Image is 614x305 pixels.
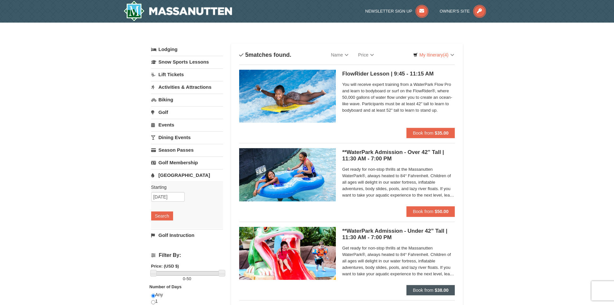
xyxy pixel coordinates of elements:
[239,148,336,201] img: 6619917-720-80b70c28.jpg
[151,276,223,282] label: -
[342,71,455,77] h5: FlowRider Lesson | 9:45 - 11:15 AM
[151,44,223,55] a: Lodging
[406,128,455,138] button: Book from $35.00
[413,130,434,136] span: Book from
[342,81,455,114] span: You will receive expert training from a WaterPark Flow Pro and learn to bodyboard or surf on the ...
[151,81,223,93] a: Activities & Attractions
[413,209,434,214] span: Book from
[151,94,223,106] a: Biking
[326,48,353,61] a: Name
[151,131,223,143] a: Dining Events
[342,149,455,162] h5: **WaterPark Admission - Over 42” Tall | 11:30 AM - 7:00 PM
[245,52,249,58] span: 5
[151,229,223,241] a: Golf Instruction
[406,206,455,217] button: Book from $50.00
[151,169,223,181] a: [GEOGRAPHIC_DATA]
[365,9,412,14] span: Newsletter Sign Up
[440,9,470,14] span: Owner's Site
[435,288,449,293] strong: $38.00
[151,184,218,190] label: Starting
[239,70,336,123] img: 6619917-216-363963c7.jpg
[183,276,185,281] span: 0
[151,264,179,269] strong: Price: (USD $)
[151,119,223,131] a: Events
[151,56,223,68] a: Snow Sports Lessons
[123,1,232,21] img: Massanutten Resort Logo
[406,285,455,295] button: Book from $38.00
[239,52,291,58] h4: matches found.
[151,106,223,118] a: Golf
[342,245,455,277] span: Get ready for non-stop thrills at the Massanutten WaterPark®, always heated to 84° Fahrenheit. Ch...
[187,276,191,281] span: 50
[435,209,449,214] strong: $50.00
[151,211,173,220] button: Search
[365,9,428,14] a: Newsletter Sign Up
[342,228,455,241] h5: **WaterPark Admission - Under 42” Tall | 11:30 AM - 7:00 PM
[239,227,336,280] img: 6619917-732-e1c471e4.jpg
[342,166,455,198] span: Get ready for non-stop thrills at the Massanutten WaterPark®, always heated to 84° Fahrenheit. Ch...
[443,52,448,57] span: (4)
[151,144,223,156] a: Season Passes
[123,1,232,21] a: Massanutten Resort
[150,284,182,289] strong: Number of Days
[413,288,434,293] span: Book from
[151,157,223,168] a: Golf Membership
[353,48,379,61] a: Price
[409,50,458,60] a: My Itinerary(4)
[440,9,486,14] a: Owner's Site
[435,130,449,136] strong: $35.00
[151,252,223,258] h4: Filter By:
[151,68,223,80] a: Lift Tickets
